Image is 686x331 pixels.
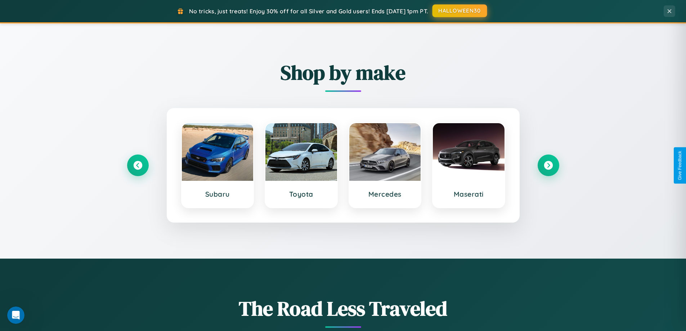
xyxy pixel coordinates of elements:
h2: Shop by make [127,59,559,86]
h3: Mercedes [357,190,414,198]
h1: The Road Less Traveled [127,295,559,322]
button: HALLOWEEN30 [432,4,487,17]
h3: Maserati [440,190,497,198]
iframe: Intercom live chat [7,307,24,324]
h3: Subaru [189,190,246,198]
span: No tricks, just treats! Enjoy 30% off for all Silver and Gold users! Ends [DATE] 1pm PT. [189,8,428,15]
h3: Toyota [273,190,330,198]
div: Give Feedback [677,151,682,180]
